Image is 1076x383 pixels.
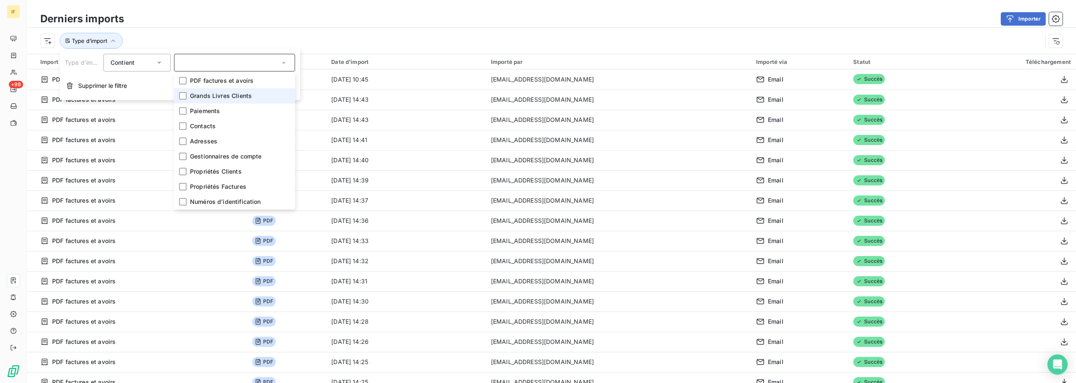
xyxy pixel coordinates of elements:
[768,156,783,164] span: Email
[326,271,486,291] td: [DATE] 14:31
[52,358,116,366] span: PDF factures et avoirs
[52,297,116,306] span: PDF factures et avoirs
[60,77,300,95] button: Supprimer le filtre
[326,130,486,150] td: [DATE] 14:41
[40,58,242,66] div: Import
[7,5,20,18] div: IF
[486,332,751,352] td: [EMAIL_ADDRESS][DOMAIN_NAME]
[853,115,885,125] span: Succès
[853,296,885,306] span: Succès
[951,58,1071,65] div: Téléchargement
[190,137,217,145] span: Adresses
[40,11,124,26] h3: Derniers imports
[486,312,751,332] td: [EMAIL_ADDRESS][DOMAIN_NAME]
[190,107,220,115] span: Paiements
[768,75,783,84] span: Email
[768,95,783,104] span: Email
[326,190,486,211] td: [DATE] 14:37
[252,216,276,226] span: PDF
[486,190,751,211] td: [EMAIL_ADDRESS][DOMAIN_NAME]
[252,256,276,266] span: PDF
[326,231,486,251] td: [DATE] 14:33
[7,365,20,378] img: Logo LeanPay
[52,95,116,104] span: PDF factures et avoirs
[768,317,783,326] span: Email
[853,58,941,65] div: Statut
[326,90,486,110] td: [DATE] 14:43
[768,217,783,225] span: Email
[486,69,751,90] td: [EMAIL_ADDRESS][DOMAIN_NAME]
[326,312,486,332] td: [DATE] 14:28
[252,337,276,347] span: PDF
[486,90,751,110] td: [EMAIL_ADDRESS][DOMAIN_NAME]
[768,297,783,306] span: Email
[52,176,116,185] span: PDF factures et avoirs
[853,236,885,246] span: Succès
[768,257,783,265] span: Email
[326,110,486,130] td: [DATE] 14:43
[60,33,123,49] button: Type d’import
[252,317,276,327] span: PDF
[78,82,127,90] span: Supprimer le filtre
[853,95,885,105] span: Succès
[1001,12,1046,26] button: Importer
[52,277,116,285] span: PDF factures et avoirs
[768,358,783,366] span: Email
[52,237,116,245] span: PDF factures et avoirs
[768,277,783,285] span: Email
[853,135,885,145] span: Succès
[1047,354,1068,375] div: Open Intercom Messenger
[853,357,885,367] span: Succès
[111,59,134,66] span: Contient
[768,116,783,124] span: Email
[252,236,276,246] span: PDF
[52,196,116,205] span: PDF factures et avoirs
[326,69,486,90] td: [DATE] 10:45
[486,251,751,271] td: [EMAIL_ADDRESS][DOMAIN_NAME]
[52,217,116,225] span: PDF factures et avoirs
[853,195,885,206] span: Succès
[486,110,751,130] td: [EMAIL_ADDRESS][DOMAIN_NAME]
[326,291,486,312] td: [DATE] 14:30
[486,130,751,150] td: [EMAIL_ADDRESS][DOMAIN_NAME]
[52,75,116,84] span: PDF factures et avoirs
[326,211,486,231] td: [DATE] 14:36
[190,167,242,176] span: Propriétés Clients
[853,276,885,286] span: Succès
[9,81,23,88] span: +99
[190,77,253,85] span: PDF factures et avoirs
[331,58,481,65] div: Date d’import
[190,122,216,130] span: Contacts
[853,337,885,347] span: Succès
[190,198,261,206] span: Numéros d’identification
[326,150,486,170] td: [DATE] 14:40
[768,338,783,346] span: Email
[65,59,104,66] span: Type d’import
[252,296,276,306] span: PDF
[52,156,116,164] span: PDF factures et avoirs
[72,37,107,44] span: Type d’import
[486,291,751,312] td: [EMAIL_ADDRESS][DOMAIN_NAME]
[486,352,751,372] td: [EMAIL_ADDRESS][DOMAIN_NAME]
[853,216,885,226] span: Succès
[326,251,486,271] td: [DATE] 14:32
[486,150,751,170] td: [EMAIL_ADDRESS][DOMAIN_NAME]
[491,58,746,65] div: Importé par
[853,155,885,165] span: Succès
[326,170,486,190] td: [DATE] 14:39
[52,257,116,265] span: PDF factures et avoirs
[486,231,751,251] td: [EMAIL_ADDRESS][DOMAIN_NAME]
[768,136,783,144] span: Email
[326,352,486,372] td: [DATE] 14:25
[52,317,116,326] span: PDF factures et avoirs
[768,237,783,245] span: Email
[768,176,783,185] span: Email
[486,211,751,231] td: [EMAIL_ADDRESS][DOMAIN_NAME]
[190,182,246,191] span: Propriétés Factures
[190,92,252,100] span: Grands Livres Clients
[252,276,276,286] span: PDF
[853,175,885,185] span: Succès
[326,332,486,352] td: [DATE] 14:26
[768,196,783,205] span: Email
[52,136,116,144] span: PDF factures et avoirs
